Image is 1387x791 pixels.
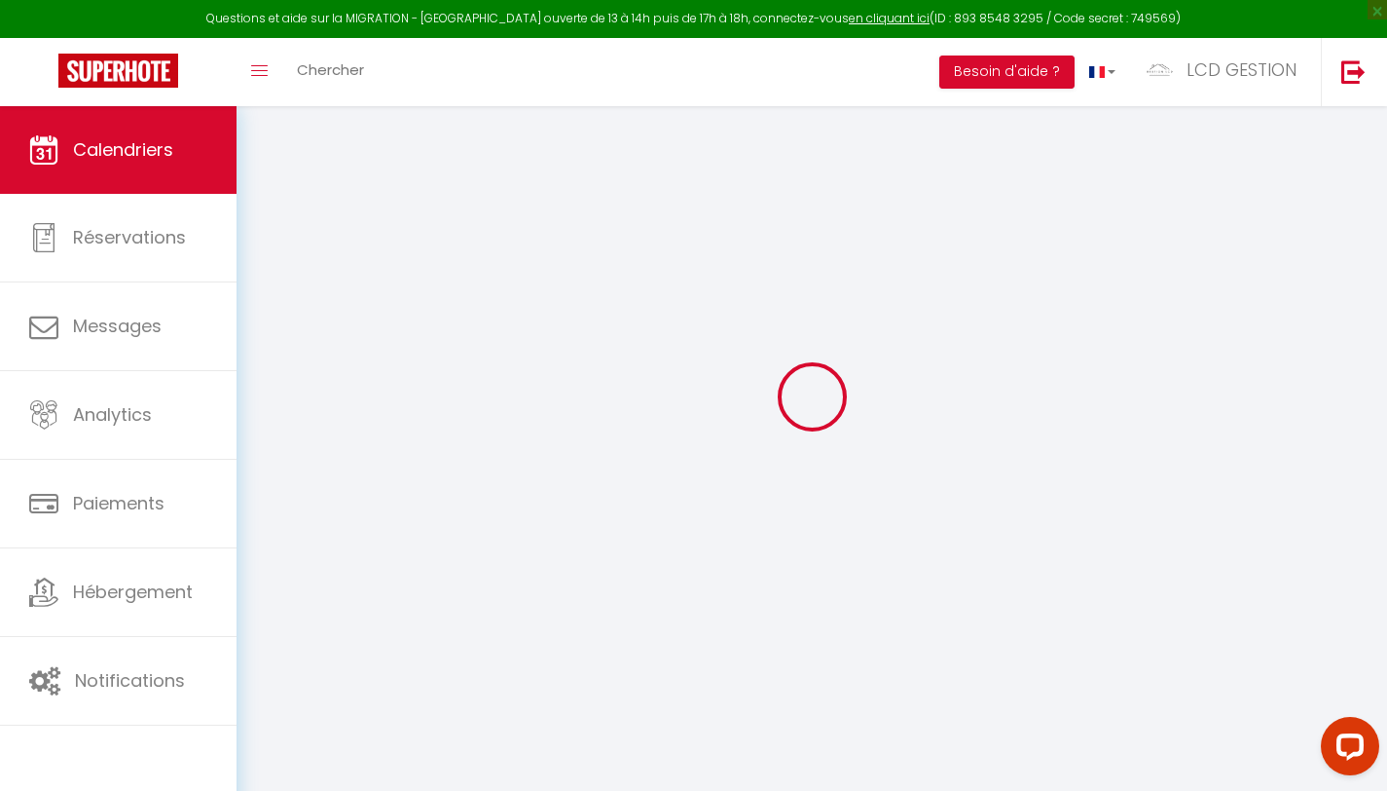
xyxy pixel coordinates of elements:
[282,38,379,106] a: Chercher
[939,56,1075,89] button: Besoin d'aide ?
[73,225,186,249] span: Réservations
[1130,38,1321,106] a: ... LCD GESTION
[1186,57,1296,82] span: LCD GESTION
[1145,56,1174,85] img: ...
[1305,709,1387,791] iframe: LiveChat chat widget
[73,402,152,427] span: Analytics
[73,137,173,162] span: Calendriers
[297,59,364,80] span: Chercher
[849,10,930,26] a: en cliquant ici
[73,580,193,604] span: Hébergement
[58,54,178,88] img: Super Booking
[1341,59,1366,84] img: logout
[73,314,162,338] span: Messages
[73,491,164,515] span: Paiements
[75,668,185,693] span: Notifications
